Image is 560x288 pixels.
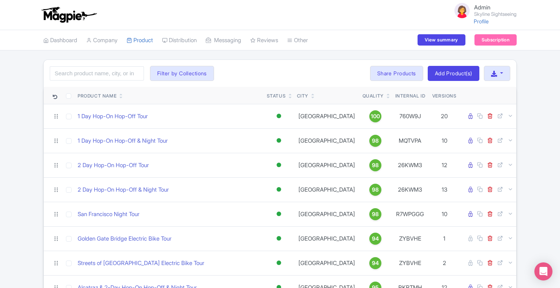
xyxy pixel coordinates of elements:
[372,235,379,243] span: 94
[371,112,380,120] span: 100
[391,226,429,251] td: ZYBVHE
[429,87,460,104] th: Versions
[294,251,360,275] td: [GEOGRAPHIC_DATA]
[391,177,429,202] td: 26KWM3
[391,104,429,128] td: 760W9J
[391,128,429,153] td: MQTVPA
[267,93,286,99] div: Status
[275,111,283,122] div: Active
[86,30,118,51] a: Company
[250,30,278,51] a: Reviews
[50,66,144,81] input: Search product name, city, or interal id
[275,233,283,244] div: Active
[275,209,283,219] div: Active
[162,30,197,51] a: Distribution
[474,12,517,17] small: Skyline Sightseeing
[294,226,360,251] td: [GEOGRAPHIC_DATA]
[78,161,149,170] a: 2 Day Hop-On Hop-Off Tour
[453,2,471,20] img: avatar_key_member-9c1dde93af8b07d7383eb8b5fb890c87.png
[363,93,384,99] div: Quality
[363,184,388,196] a: 98
[372,186,379,194] span: 98
[363,208,388,220] a: 98
[443,235,445,242] span: 1
[294,128,360,153] td: [GEOGRAPHIC_DATA]
[363,159,388,171] a: 98
[78,93,116,99] div: Product Name
[391,251,429,275] td: ZYBVHE
[418,34,465,46] a: View summary
[363,110,388,122] a: 100
[391,87,429,104] th: Internal ID
[443,259,446,267] span: 2
[206,30,241,51] a: Messaging
[534,262,552,280] div: Open Intercom Messenger
[40,6,98,23] img: logo-ab69f6fb50320c5b225c76a69d11143b.png
[442,186,447,193] span: 13
[428,66,479,81] a: Add Product(s)
[372,259,379,267] span: 94
[391,153,429,177] td: 26KWM3
[363,135,388,147] a: 98
[275,258,283,268] div: Active
[297,93,308,99] div: City
[363,233,388,245] a: 94
[294,104,360,128] td: [GEOGRAPHIC_DATA]
[442,210,447,218] span: 10
[372,210,379,218] span: 98
[275,160,283,171] div: Active
[363,257,388,269] a: 94
[275,135,283,146] div: Active
[372,161,379,169] span: 98
[287,30,308,51] a: Other
[78,137,168,145] a: 1 Day Hop-On Hop-Off & Night Tour
[448,2,517,20] a: Admin Skyline Sightseeing
[150,66,214,81] button: Filter by Collections
[43,30,77,51] a: Dashboard
[78,210,139,219] a: San Francisco Night Tour
[441,113,448,120] span: 20
[294,153,360,177] td: [GEOGRAPHIC_DATA]
[372,137,379,145] span: 98
[442,162,447,169] span: 12
[474,34,517,46] a: Subscription
[391,202,429,226] td: R7WPGGG
[474,4,490,11] span: Admin
[78,235,171,243] a: Golden Gate Bridge Electric Bike Tour
[474,18,489,24] a: Profile
[275,184,283,195] div: Active
[442,137,447,144] span: 10
[294,202,360,226] td: [GEOGRAPHIC_DATA]
[78,259,204,268] a: Streets of [GEOGRAPHIC_DATA] Electric Bike Tour
[370,66,423,81] a: Share Products
[294,177,360,202] td: [GEOGRAPHIC_DATA]
[127,30,153,51] a: Product
[78,186,169,194] a: 2 Day Hop-On Hop-Off & Night Tour
[78,112,148,121] a: 1 Day Hop-On Hop-Off Tour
